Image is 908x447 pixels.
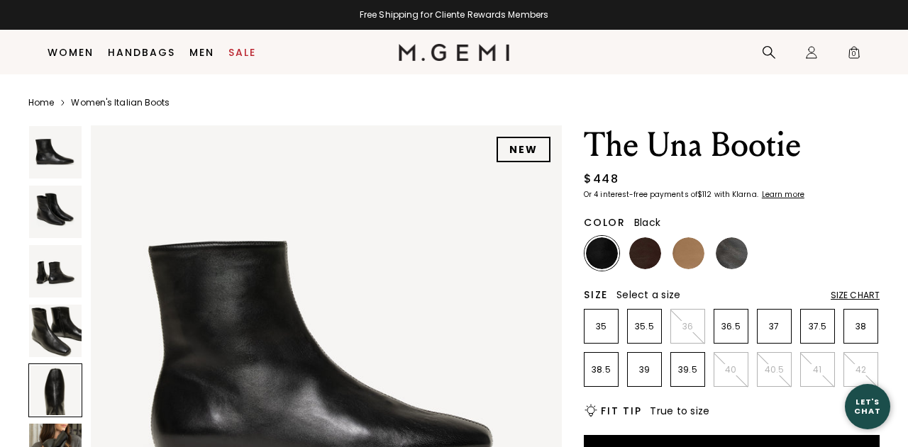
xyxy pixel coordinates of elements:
[629,237,661,269] img: Chocolate
[108,47,175,58] a: Handbags
[497,137,550,162] div: NEW
[399,44,510,61] img: M.Gemi
[801,321,834,332] p: 37.5
[844,364,877,375] p: 42
[601,405,641,417] h2: Fit Tip
[801,364,834,375] p: 41
[628,321,661,332] p: 35.5
[585,364,618,375] p: 38.5
[672,237,704,269] img: Light Tan
[584,125,880,165] h1: The Una Bootie
[714,364,748,375] p: 40
[760,191,804,199] a: Learn more
[845,397,890,415] div: Let's Chat
[29,186,82,238] img: The Una Bootie
[584,189,697,200] klarna-placement-style-body: Or 4 interest-free payments of
[758,321,791,332] p: 37
[616,288,680,302] span: Select a size
[758,364,791,375] p: 40.5
[29,126,82,179] img: The Una Bootie
[671,321,704,332] p: 36
[585,321,618,332] p: 35
[847,48,861,62] span: 0
[650,404,709,418] span: True to size
[48,47,94,58] a: Women
[628,364,661,375] p: 39
[228,47,256,58] a: Sale
[844,321,877,332] p: 38
[697,189,712,200] klarna-placement-style-amount: $112
[584,289,608,300] h2: Size
[29,305,82,357] img: The Una Bootie
[671,364,704,375] p: 39.5
[71,97,170,108] a: Women's Italian Boots
[831,290,880,301] div: Size Chart
[189,47,214,58] a: Men
[714,321,748,332] p: 36.5
[716,237,748,269] img: Gunmetal
[584,171,619,188] div: $448
[28,97,54,108] a: Home
[586,237,618,269] img: Black
[29,245,82,298] img: The Una Bootie
[584,217,626,228] h2: Color
[714,189,760,200] klarna-placement-style-body: with Klarna
[762,189,804,200] klarna-placement-style-cta: Learn more
[634,215,660,230] span: Black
